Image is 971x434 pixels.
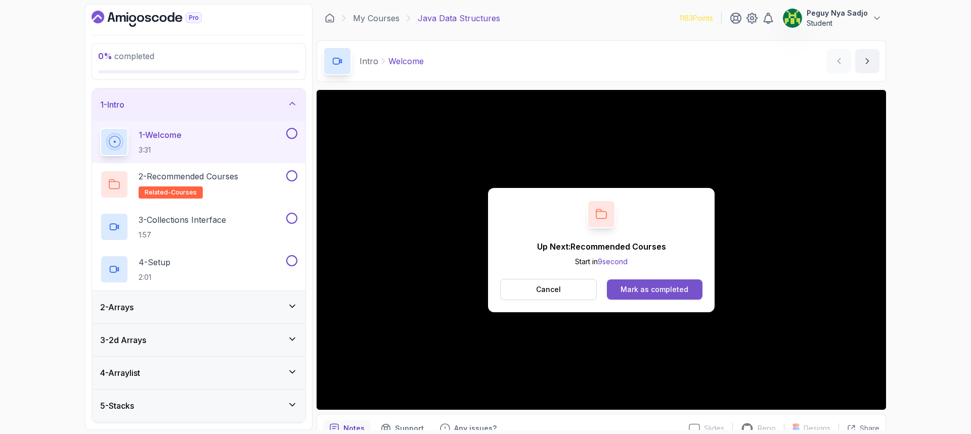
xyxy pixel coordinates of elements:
p: Designs [804,423,830,433]
button: 1-Welcome3:31 [100,128,297,156]
h3: 3 - 2d Arrays [100,334,146,346]
p: Student [807,18,868,28]
button: Share [838,423,879,433]
button: 2-Recommended Coursesrelated-courses [100,170,297,199]
a: Dashboard [325,13,335,23]
a: My Courses [353,12,400,24]
p: Welcome [388,55,424,67]
iframe: 1 - Hi [317,90,886,410]
p: 3:31 [139,145,182,155]
button: 3-2d Arrays [92,324,305,356]
h3: 5 - Stacks [100,400,134,412]
p: 2 - Recommended Courses [139,170,238,182]
p: 2:01 [139,272,170,282]
div: Mark as completed [621,284,688,295]
span: related-courses [145,188,197,197]
p: 1:57 [139,230,226,240]
button: Mark as completed [607,279,702,300]
p: Cancel [536,284,561,295]
button: previous content [827,49,851,73]
button: 4-Arraylist [92,357,305,389]
img: user profile image [783,9,802,28]
button: Cancel [500,279,597,300]
p: Up Next: Recommended Courses [537,240,666,253]
button: user profile imagePeguy Nya SadjoStudent [782,8,882,28]
p: Slides [704,423,724,433]
p: Share [860,423,879,433]
p: 3 - Collections Interface [139,214,226,226]
p: Java Data Structures [418,12,500,24]
button: 3-Collections Interface1:57 [100,213,297,241]
button: 4-Setup2:01 [100,255,297,283]
button: 2-Arrays [92,291,305,323]
p: Peguy Nya Sadjo [807,8,868,18]
p: Notes [343,423,365,433]
p: Any issues? [454,423,497,433]
p: Start in [537,257,666,267]
button: 5-Stacks [92,390,305,422]
a: Dashboard [92,11,225,27]
p: Support [395,423,424,433]
h3: 4 - Arraylist [100,367,140,379]
p: 1163 Points [679,13,713,23]
h3: 2 - Arrays [100,301,134,313]
p: Repo [758,423,776,433]
span: completed [98,51,154,61]
span: 0 % [98,51,112,61]
button: 1-Intro [92,88,305,121]
h3: 1 - Intro [100,99,124,111]
p: Intro [360,55,378,67]
p: 4 - Setup [139,256,170,268]
button: next content [855,49,879,73]
p: 1 - Welcome [139,129,182,141]
span: 9 second [598,257,628,266]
